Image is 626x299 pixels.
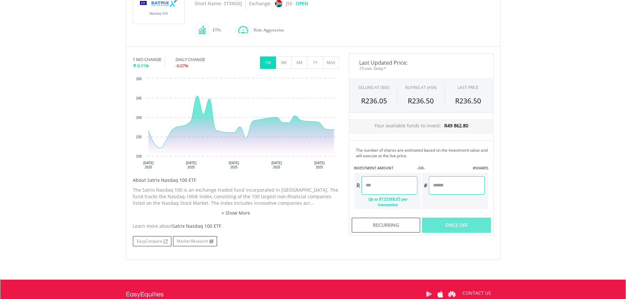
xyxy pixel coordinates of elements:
[136,135,142,139] text: 235
[133,177,339,183] h5: About Satrix Nasdaq 100 ETF
[271,161,282,169] text: [DATE] 2025
[323,56,339,69] button: MAX
[175,63,188,69] span: -0.07%
[408,96,434,105] span: R236.50
[354,165,393,171] label: INVESTMENT AMOUNT
[136,155,142,158] text: 230
[291,56,308,69] button: 6M
[133,210,339,216] a: + Show More
[133,56,161,63] div: 1 MO CHANGE
[444,122,468,129] span: R49 862.80
[458,85,478,90] div: LAST PRICE
[133,223,339,229] div: Learn more about
[361,96,387,105] span: R236.05
[173,236,217,246] a: Market Research
[354,60,488,65] span: Last Updated Price:
[133,75,339,174] svg: Interactive chart
[276,56,292,69] button: 3M
[136,116,142,119] text: 240
[143,161,153,169] text: [DATE] 2025
[473,165,488,171] label: #SHARES
[133,75,339,174] div: Chart. Highcharts interactive chart.
[314,161,325,169] text: [DATE] 2025
[349,119,493,134] div: Your available funds to invest:
[417,165,425,171] label: -OR-
[136,96,142,100] text: 245
[422,218,491,233] div: Once Off
[358,85,390,90] div: SELLING AT (BID)
[356,147,491,159] div: The number of shares are estimated based on the investment value and will execute at the live price.
[422,176,429,195] div: #
[355,176,361,195] div: R
[133,187,339,206] p: The Satrix Nasdaq 100 is an exchange traded fund incorporated in [GEOGRAPHIC_DATA]. The fund trac...
[186,161,196,169] text: [DATE] 2025
[175,56,227,63] div: DAILY CHANGE
[133,236,172,246] a: EasyCompare
[354,65,488,72] span: 15-min. Delay*
[229,161,239,169] text: [DATE] 2025
[260,56,276,69] button: 1M
[209,22,221,38] div: ETFs
[455,96,481,105] span: R236.50
[137,63,149,69] span: 0.11%
[405,85,437,90] span: BUYING AT (ASK)
[352,218,420,233] div: Recurring
[136,77,142,81] text: 250
[307,56,323,69] button: 1Y
[172,223,221,229] span: Satrix Nasdaq 100 ETF
[250,22,284,38] div: Risk: Aggressive
[355,195,417,209] div: Up to R125368.65 per transaction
